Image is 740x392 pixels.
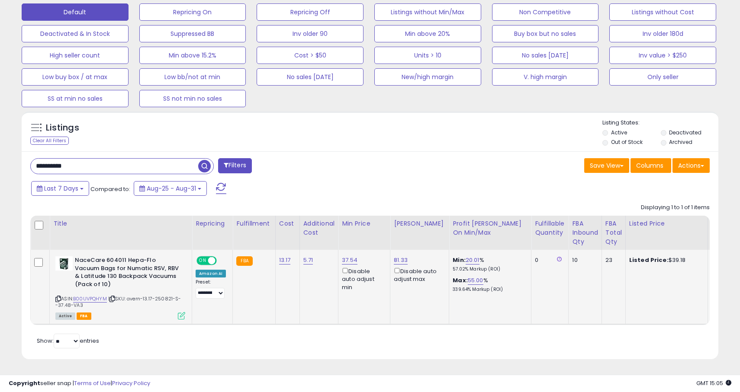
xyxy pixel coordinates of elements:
label: Archived [669,138,692,146]
label: Deactivated [669,129,701,136]
button: SS at min no sales [22,90,129,107]
div: 0 [535,256,562,264]
strong: Copyright [9,379,40,387]
div: Preset: [196,279,226,299]
span: Last 7 Days [44,184,78,193]
button: Default [22,3,129,21]
button: Filters [218,158,252,173]
div: Fulfillable Quantity [535,219,565,237]
button: Non Competitive [492,3,599,21]
button: New/high margin [374,68,481,86]
div: 23 [605,256,619,264]
button: Columns [631,158,671,173]
span: | SKU: avern-13.17-250821-S--37.48-VA3 [55,295,181,308]
a: Terms of Use [74,379,111,387]
button: Actions [672,158,710,173]
p: 57.02% Markup (ROI) [453,266,524,272]
span: OFF [216,257,229,265]
button: Save View [584,158,629,173]
span: Columns [636,161,663,170]
button: Listings without Min/Max [374,3,481,21]
span: Aug-25 - Aug-31 [147,184,196,193]
button: Last 7 Days [31,181,89,196]
button: Aug-25 - Aug-31 [134,181,207,196]
button: Only seller [609,68,716,86]
div: Disable auto adjust max [394,266,442,283]
button: Repricing Off [257,3,364,21]
div: ASIN: [55,256,185,319]
button: No sales [DATE] [492,47,599,64]
th: The percentage added to the cost of goods (COGS) that forms the calculator for Min & Max prices. [449,216,531,250]
div: Min Price [342,219,386,228]
div: 10 [572,256,595,264]
div: Additional Cost [303,219,335,237]
div: Listed Price [629,219,704,228]
button: Min above 15.2% [139,47,246,64]
button: Suppressed BB [139,25,246,42]
button: Cost > $50 [257,47,364,64]
div: Title [53,219,188,228]
button: SS not min no sales [139,90,246,107]
a: B00UVPQHYM [73,295,107,303]
p: 339.64% Markup (ROI) [453,287,524,293]
div: Disable auto adjust min [342,266,383,291]
a: 5.71 [303,256,313,265]
button: Inv value > $250 [609,47,716,64]
a: 37.54 [342,256,357,265]
div: [PERSON_NAME] [394,219,445,228]
button: Deactivated & In Stock [22,25,129,42]
span: Show: entries [37,337,99,345]
span: ON [197,257,208,265]
div: seller snap | | [9,379,150,388]
b: Min: [453,256,466,264]
h5: Listings [46,122,79,134]
label: Out of Stock [611,138,643,146]
span: All listings currently available for purchase on Amazon [55,312,75,320]
span: FBA [77,312,91,320]
button: Repricing On [139,3,246,21]
span: Compared to: [90,185,130,193]
button: Inv older 90 [257,25,364,42]
b: NaceCare 604011 Hepa-Flo Vacuum Bags for Numatic RSV, RBV & Latitude 130 Backpack Vacuums (Pack o... [75,256,180,290]
button: Min above 20% [374,25,481,42]
a: 81.33 [394,256,408,265]
button: V. high margin [492,68,599,86]
div: Fulfillment [236,219,271,228]
div: Displaying 1 to 1 of 1 items [641,204,710,212]
a: 20.01 [466,256,479,265]
div: $39.18 [629,256,701,264]
button: Buy box but no sales [492,25,599,42]
div: % [453,277,524,293]
button: Listings without Cost [609,3,716,21]
button: High seller count [22,47,129,64]
small: FBA [236,256,252,266]
div: FBA Total Qty [605,219,622,246]
div: Clear All Filters [30,137,69,145]
div: FBA inbound Qty [572,219,598,246]
span: 2025-09-8 15:05 GMT [696,379,731,387]
button: Units > 10 [374,47,481,64]
div: Repricing [196,219,229,228]
button: Low bb/not at min [139,68,246,86]
a: Privacy Policy [112,379,150,387]
div: % [453,256,524,272]
div: Amazon AI [196,270,226,277]
a: 55.00 [468,276,483,285]
p: Listing States: [602,119,718,127]
label: Active [611,129,627,136]
b: Max: [453,276,468,284]
div: Profit [PERSON_NAME] on Min/Max [453,219,528,237]
button: No sales [DATE] [257,68,364,86]
b: Listed Price: [629,256,669,264]
img: 41F4jY2E4sL._SL40_.jpg [55,256,73,271]
a: 13.17 [279,256,291,265]
button: Inv older 180d [609,25,716,42]
button: Low buy box / at max [22,68,129,86]
div: Cost [279,219,296,228]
